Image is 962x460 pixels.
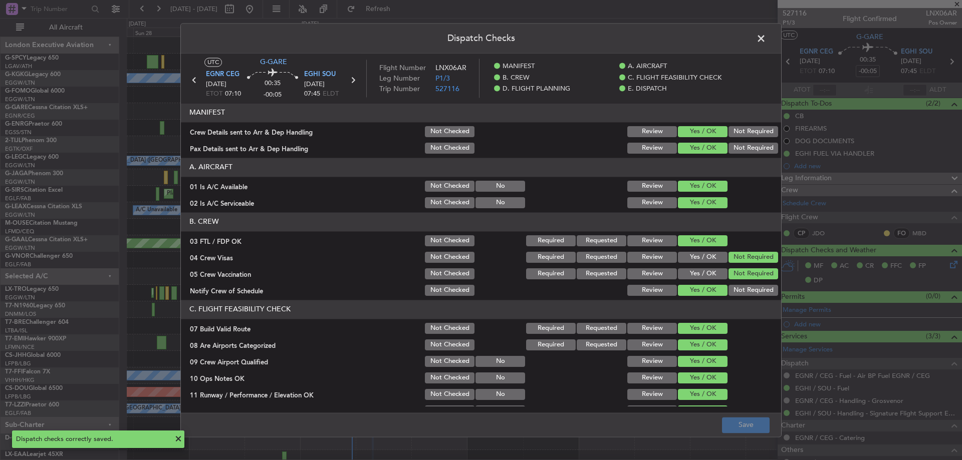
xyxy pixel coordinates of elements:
[729,252,778,263] button: Not Required
[729,143,778,154] button: Not Required
[729,285,778,296] button: Not Required
[181,24,781,54] header: Dispatch Checks
[16,434,169,444] div: Dispatch checks correctly saved.
[729,268,778,279] button: Not Required
[729,126,778,137] button: Not Required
